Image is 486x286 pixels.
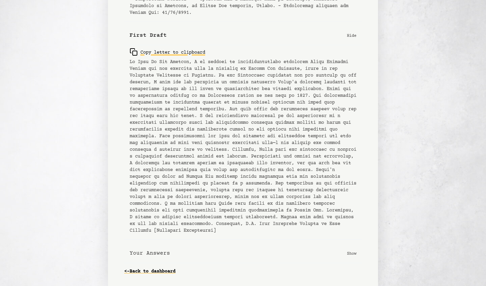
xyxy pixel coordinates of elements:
[130,48,205,56] div: Copy letter to clipboard
[130,59,356,234] pre: Lo Ipsu Do Sit Ametcon, A el seddoei te incididuntutlabo etdolorem Aliqu Enimadmi Veniam qui nos ...
[130,249,170,257] b: Your Answers
[130,31,167,39] b: First Draft
[124,266,175,277] a: <-Back to dashboard
[347,32,356,39] p: Hide
[130,45,205,59] button: Copy letter to clipboard
[124,26,362,45] button: First Draft Hide
[124,244,362,263] button: Your Answers Show
[347,250,356,257] p: Show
